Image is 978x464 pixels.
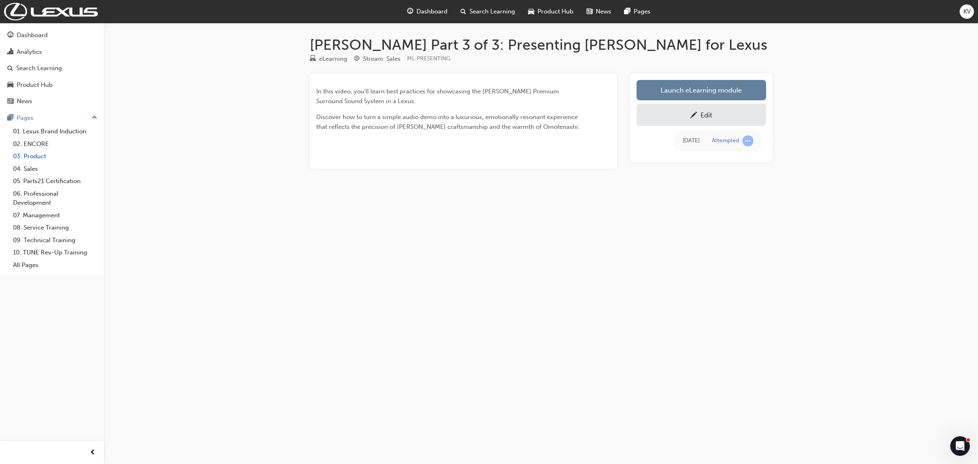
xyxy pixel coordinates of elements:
a: 10. TUNE Rev-Up Training [10,246,101,259]
span: guage-icon [407,7,413,17]
a: Launch eLearning module [637,80,766,100]
a: search-iconSearch Learning [454,3,522,20]
span: learningResourceType_ELEARNING-icon [310,55,316,63]
div: Stream: Sales [363,54,401,64]
iframe: Intercom live chat [950,436,970,456]
a: Dashboard [3,28,101,43]
span: KV [963,7,971,16]
a: News [3,94,101,109]
span: chart-icon [7,49,13,56]
div: Edit [700,111,712,119]
a: 07. Management [10,209,101,222]
a: All Pages [10,259,101,272]
span: Pages [634,7,650,16]
span: Product Hub [537,7,573,16]
a: Product Hub [3,77,101,93]
a: guage-iconDashboard [401,3,454,20]
span: news-icon [7,98,13,105]
span: News [596,7,611,16]
a: 04. Sales [10,163,101,175]
button: KV [960,4,974,19]
div: Dashboard [17,31,48,40]
span: learningRecordVerb_ATTEMPT-icon [742,135,753,146]
a: 08. Service Training [10,221,101,234]
span: In this video, you'll learn best practices for showcasing the [PERSON_NAME] Premium Surround Soun... [316,88,561,105]
a: 03. Product [10,150,101,163]
span: pages-icon [7,115,13,122]
a: news-iconNews [580,3,618,20]
div: eLearning [319,54,347,64]
span: pages-icon [624,7,630,17]
a: Search Learning [3,61,101,76]
div: Attempted [712,137,739,145]
div: Search Learning [16,64,62,73]
span: car-icon [7,82,13,89]
a: 09. Technical Training [10,234,101,247]
div: Type [310,54,347,64]
span: car-icon [528,7,534,17]
span: Dashboard [416,7,447,16]
div: Product Hub [17,80,53,90]
span: Search Learning [469,7,515,16]
a: pages-iconPages [618,3,657,20]
a: Edit [637,104,766,126]
div: Analytics [17,47,42,57]
button: Pages [3,110,101,126]
div: Pages [17,113,33,123]
span: Learning resource code [407,55,450,62]
button: DashboardAnalyticsSearch LearningProduct HubNews [3,26,101,110]
a: 02. ENCORE [10,138,101,150]
a: 01. Lexus Brand Induction [10,125,101,138]
div: Stream [354,54,401,64]
div: Tue Sep 23 2025 12:47:16 GMT+1000 (Australian Eastern Standard Time) [683,136,700,146]
a: 05. Parts21 Certification [10,175,101,188]
span: pencil-icon [690,112,697,120]
span: search-icon [460,7,466,17]
span: guage-icon [7,32,13,39]
a: Analytics [3,44,101,60]
span: Discover how to turn a simple audio demo into a luxurious, emotionally resonant experience that r... [316,113,579,130]
span: up-icon [92,113,97,123]
span: search-icon [7,65,13,72]
span: news-icon [586,7,593,17]
div: News [17,97,32,106]
a: car-iconProduct Hub [522,3,580,20]
span: target-icon [354,55,360,63]
a: 06. Professional Development [10,188,101,209]
img: Trak [4,3,98,20]
span: prev-icon [90,448,96,458]
h1: [PERSON_NAME] Part 3 of 3: Presenting [PERSON_NAME] for Lexus [310,36,773,54]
